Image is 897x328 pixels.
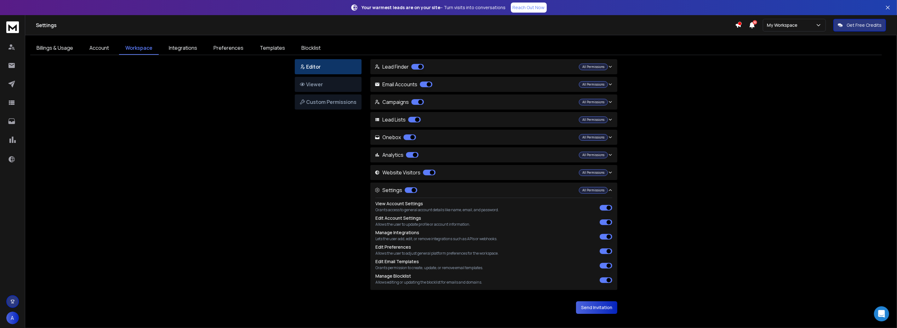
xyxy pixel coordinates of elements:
[375,215,421,221] label: Edit Account Settings
[579,64,608,70] div: All Permissions
[83,42,115,55] a: Account
[375,280,482,285] p: Allows editing or updating the blocklist for emails and domains.
[767,22,800,28] p: My Workspace
[370,77,617,92] button: Email Accounts All Permissions
[375,151,419,159] p: Analytics
[362,4,506,11] p: – Turn visits into conversations
[370,94,617,110] button: Campaigns All Permissions
[375,169,436,176] p: Website Visitors
[847,22,882,28] p: Get Free Credits
[370,59,617,74] button: Lead Finder All Permissions
[375,186,417,194] p: Settings
[579,134,608,141] div: All Permissions
[254,42,291,55] a: Templates
[375,265,483,270] p: Grants permission to create, update, or remove email templates.
[375,236,497,241] p: Lets the user add, edit, or remove integrations such as APIs or webhooks.
[375,98,424,106] p: Campaigns
[375,133,416,141] p: Onebox
[362,4,441,10] strong: Your warmest leads are on your site
[375,244,411,250] label: Edit Preferences
[833,19,886,31] button: Get Free Credits
[370,112,617,127] button: Lead Lists All Permissions
[375,81,432,88] p: Email Accounts
[579,81,608,88] div: All Permissions
[375,207,499,212] p: Grants access to general account details like name, email, and password.
[753,20,757,25] span: 50
[579,169,608,176] div: All Permissions
[36,21,735,29] h1: Settings
[511,3,547,13] a: Reach Out Now
[370,198,617,290] div: Settings All Permissions
[6,312,19,324] button: A
[375,222,470,227] p: Allows the user to update profile or account information.
[375,63,424,71] p: Lead Finder
[874,306,889,321] div: Open Intercom Messenger
[300,63,357,71] p: Editor
[300,81,357,88] p: Viewer
[300,98,357,106] p: Custom Permissions
[375,251,499,256] p: Allows the user to adjust general platform preferences for the workspace.
[513,4,545,11] p: Reach Out Now
[579,99,608,105] div: All Permissions
[375,229,419,235] label: Manage Integrations
[375,273,411,279] label: Manage Blocklist
[30,42,79,55] a: Billings & Usage
[370,130,617,145] button: Onebox All Permissions
[579,116,608,123] div: All Permissions
[375,258,419,264] label: Edit Email Templates
[6,21,19,33] img: logo
[576,301,617,314] button: Send Invitation
[375,116,421,123] p: Lead Lists
[370,183,617,198] button: Settings All Permissions
[295,42,327,55] a: Blocklist
[579,187,608,194] div: All Permissions
[579,152,608,158] div: All Permissions
[207,42,250,55] a: Preferences
[370,147,617,162] button: Analytics All Permissions
[370,165,617,180] button: Website Visitors All Permissions
[119,42,159,55] a: Workspace
[163,42,203,55] a: Integrations
[375,201,423,206] label: View Account Settings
